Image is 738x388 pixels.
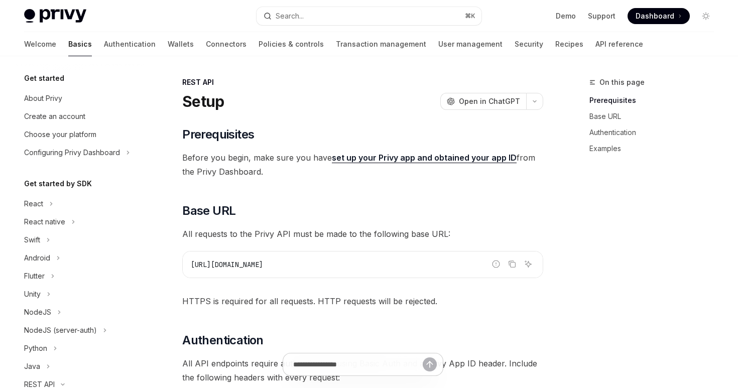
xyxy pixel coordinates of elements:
[698,8,714,24] button: Toggle dark mode
[293,353,423,375] input: Ask a question...
[24,234,40,246] div: Swift
[182,203,235,219] span: Base URL
[16,195,145,213] button: Toggle React section
[515,32,543,56] a: Security
[257,7,481,25] button: Open search
[522,257,535,271] button: Ask AI
[423,357,437,371] button: Send message
[589,92,722,108] a: Prerequisites
[489,257,503,271] button: Report incorrect code
[182,126,254,143] span: Prerequisites
[168,32,194,56] a: Wallets
[16,249,145,267] button: Toggle Android section
[206,32,247,56] a: Connectors
[182,294,543,308] span: HTTPS is required for all requests. HTTP requests will be rejected.
[16,321,145,339] button: Toggle NodeJS (server-auth) section
[16,213,145,231] button: Toggle React native section
[191,260,263,269] span: [URL][DOMAIN_NAME]
[599,76,645,88] span: On this page
[556,11,576,21] a: Demo
[16,231,145,249] button: Toggle Swift section
[336,32,426,56] a: Transaction management
[24,178,92,190] h5: Get started by SDK
[16,339,145,357] button: Toggle Python section
[24,110,85,122] div: Create an account
[24,72,64,84] h5: Get started
[259,32,324,56] a: Policies & controls
[24,342,47,354] div: Python
[16,89,145,107] a: About Privy
[24,198,43,210] div: React
[24,270,45,282] div: Flutter
[438,32,503,56] a: User management
[104,32,156,56] a: Authentication
[182,77,543,87] div: REST API
[589,124,722,141] a: Authentication
[16,125,145,144] a: Choose your platform
[182,92,224,110] h1: Setup
[24,9,86,23] img: light logo
[182,151,543,179] span: Before you begin, make sure you have from the Privy Dashboard.
[440,93,526,110] button: Open in ChatGPT
[68,32,92,56] a: Basics
[16,285,145,303] button: Toggle Unity section
[332,153,517,163] a: set up your Privy app and obtained your app ID
[182,332,264,348] span: Authentication
[276,10,304,22] div: Search...
[24,306,51,318] div: NodeJS
[595,32,643,56] a: API reference
[589,141,722,157] a: Examples
[636,11,674,21] span: Dashboard
[24,324,97,336] div: NodeJS (server-auth)
[16,303,145,321] button: Toggle NodeJS section
[465,12,475,20] span: ⌘ K
[24,32,56,56] a: Welcome
[16,107,145,125] a: Create an account
[24,252,50,264] div: Android
[24,92,62,104] div: About Privy
[628,8,690,24] a: Dashboard
[589,108,722,124] a: Base URL
[588,11,616,21] a: Support
[459,96,520,106] span: Open in ChatGPT
[24,147,120,159] div: Configuring Privy Dashboard
[24,360,40,372] div: Java
[24,128,96,141] div: Choose your platform
[24,216,65,228] div: React native
[24,288,41,300] div: Unity
[506,257,519,271] button: Copy the contents from the code block
[16,267,145,285] button: Toggle Flutter section
[182,227,543,241] span: All requests to the Privy API must be made to the following base URL:
[16,144,145,162] button: Toggle Configuring Privy Dashboard section
[16,357,145,375] button: Toggle Java section
[555,32,583,56] a: Recipes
